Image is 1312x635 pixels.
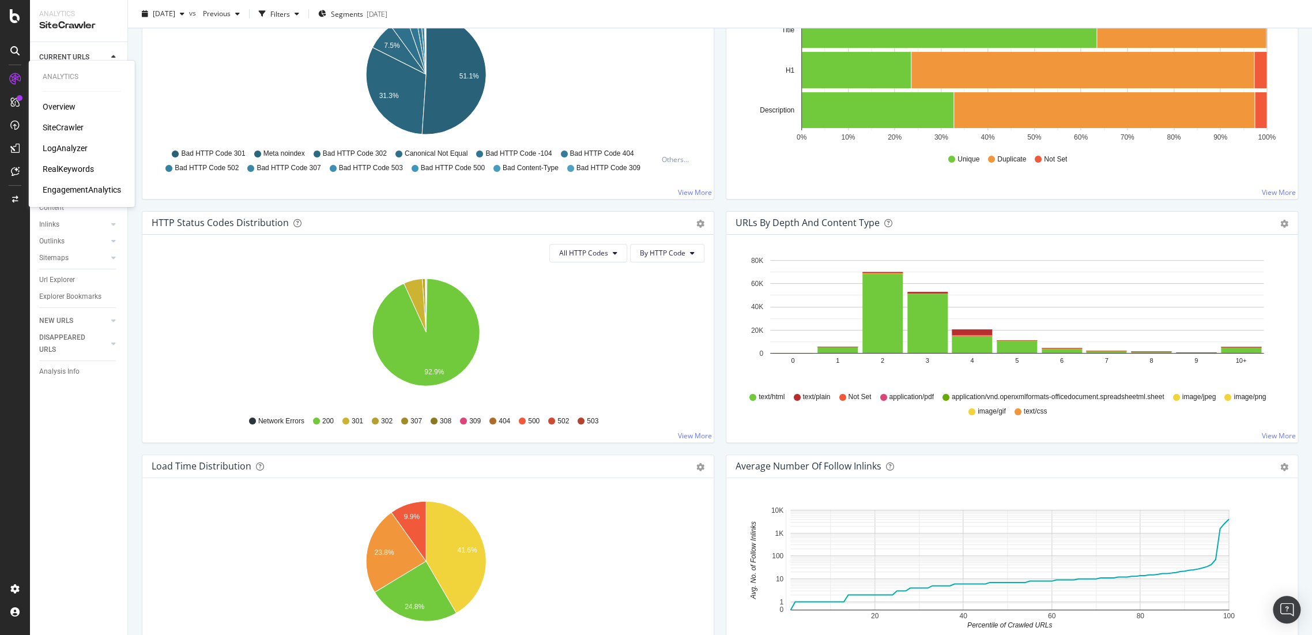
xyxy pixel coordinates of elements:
[1223,612,1234,620] text: 100
[43,184,121,196] a: EngagementAnalytics
[374,548,394,557] text: 23.8%
[152,460,251,472] div: Load Time Distribution
[39,366,119,378] a: Analysis Info
[970,357,974,364] text: 4
[1262,431,1296,441] a: View More
[469,416,481,426] span: 309
[967,621,1052,629] text: Percentile of Crawled URLs
[39,274,119,286] a: Url Explorer
[751,280,763,288] text: 60K
[43,122,84,133] div: SiteCrawler
[736,10,1284,144] div: A chart.
[871,612,879,620] text: 20
[934,133,948,141] text: 30%
[39,9,118,19] div: Analytics
[39,274,75,286] div: Url Explorer
[776,575,784,583] text: 10
[836,357,839,364] text: 1
[152,10,700,144] svg: A chart.
[630,244,704,262] button: By HTTP Code
[39,291,101,303] div: Explorer Bookmarks
[696,463,704,471] div: gear
[779,606,783,614] text: 0
[323,149,387,159] span: Bad HTTP Code 302
[421,163,485,173] span: Bad HTTP Code 500
[39,51,108,63] a: CURRENT URLS
[322,416,334,426] span: 200
[175,163,239,173] span: Bad HTTP Code 502
[662,155,694,164] div: Others...
[772,552,783,560] text: 100
[1273,596,1300,623] div: Open Intercom Messenger
[39,51,89,63] div: CURRENT URLS
[39,252,69,264] div: Sitemaps
[1262,187,1296,197] a: View More
[997,155,1026,164] span: Duplicate
[39,219,59,231] div: Inlinks
[43,101,76,112] a: Overview
[257,163,321,173] span: Bad HTTP Code 307
[570,149,634,159] span: Bad HTTP Code 404
[779,598,783,606] text: 1
[198,9,231,18] span: Previous
[981,133,994,141] text: 40%
[43,142,88,154] a: LogAnalyzer
[1149,357,1153,364] text: 8
[736,497,1284,630] svg: A chart.
[39,252,108,264] a: Sitemaps
[405,149,468,159] span: Canonical Not Equal
[1136,612,1144,620] text: 80
[39,315,108,327] a: NEW URLS
[384,42,400,50] text: 7.5%
[759,350,763,358] text: 0
[152,272,700,405] svg: A chart.
[751,257,763,265] text: 80K
[404,513,420,521] text: 9.9%
[457,546,477,554] text: 41.6%
[771,506,783,514] text: 10K
[1104,357,1108,364] text: 7
[263,149,305,159] span: Meta noindex
[381,416,393,426] span: 302
[43,163,94,175] a: RealKeywords
[559,248,608,258] span: All HTTP Codes
[152,217,289,228] div: HTTP Status Codes Distribution
[152,497,700,630] svg: A chart.
[485,149,552,159] span: Bad HTTP Code -104
[841,133,855,141] text: 10%
[760,106,794,114] text: Description
[39,202,64,214] div: Content
[1234,392,1266,402] span: image/png
[424,368,444,376] text: 92.9%
[782,26,795,34] text: Title
[153,9,175,18] span: 2025 Sep. 29th
[440,416,451,426] span: 308
[959,612,967,620] text: 40
[339,163,403,173] span: Bad HTTP Code 503
[587,416,598,426] span: 503
[557,416,569,426] span: 502
[696,220,704,228] div: gear
[1060,357,1064,364] text: 6
[952,392,1164,402] span: application/vnd.openxmlformats-officedocument.spreadsheetml.sheet
[978,407,1006,416] span: image/gif
[736,217,880,228] div: URLs by Depth and Content Type
[678,187,712,197] a: View More
[352,416,363,426] span: 301
[39,219,108,231] a: Inlinks
[39,332,108,356] a: DISAPPEARED URLS
[181,149,245,159] span: Bad HTTP Code 301
[410,416,422,426] span: 307
[736,253,1284,387] svg: A chart.
[459,72,479,80] text: 51.1%
[775,529,783,537] text: 1K
[751,326,763,334] text: 20K
[549,244,627,262] button: All HTTP Codes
